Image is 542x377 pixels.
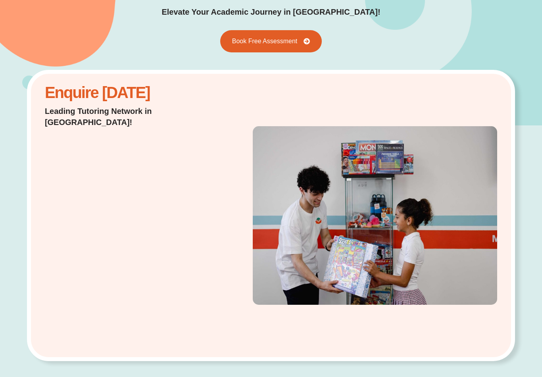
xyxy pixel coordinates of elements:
p: Elevate Your Academic Journey in [GEOGRAPHIC_DATA]! [161,6,380,18]
span: Book Free Assessment [232,38,298,44]
img: strathfield tutoring [253,126,497,305]
a: Book Free Assessment [220,30,322,52]
p: Leading Tutoring Network in [GEOGRAPHIC_DATA]! [45,106,205,128]
iframe: Chat Widget [406,287,542,377]
h2: Enquire [DATE] [45,88,205,98]
iframe: Website Lead Form [45,136,181,343]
